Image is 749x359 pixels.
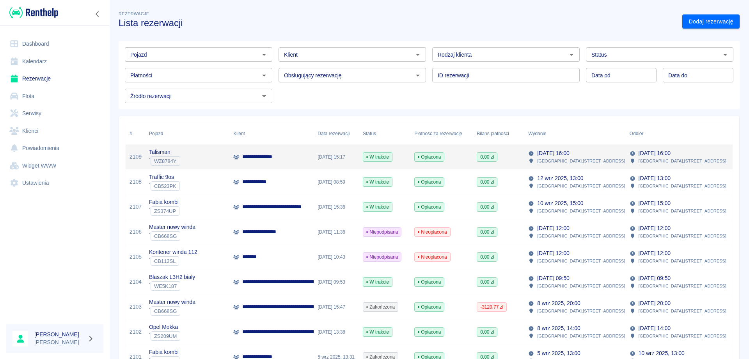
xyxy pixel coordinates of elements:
[151,333,180,339] span: ZS209UM
[586,68,657,82] input: DD.MM.YYYY
[6,88,103,105] a: Flota
[639,257,726,264] p: [GEOGRAPHIC_DATA] , [STREET_ADDRESS]
[415,204,444,211] span: Opłacona
[477,179,497,186] span: 0,00 zł
[149,148,180,156] p: Talisman
[537,299,580,307] p: 8 wrz 2025, 20:00
[415,179,444,186] span: Opłacona
[537,182,625,189] p: [GEOGRAPHIC_DATA] , [STREET_ADDRESS]
[149,198,179,206] p: Fabia kombi
[318,123,350,145] div: Data rezerwacji
[639,332,726,339] p: [GEOGRAPHIC_DATA] , [STREET_ADDRESS]
[130,153,142,161] a: 2109
[149,156,180,166] div: `
[363,123,376,145] div: Status
[233,123,245,145] div: Klient
[314,320,359,345] div: [DATE] 13:38
[639,307,726,314] p: [GEOGRAPHIC_DATA] , [STREET_ADDRESS]
[259,91,270,102] button: Otwórz
[130,253,142,261] a: 2105
[6,35,103,53] a: Dashboard
[149,323,180,331] p: Opel Mokka
[34,338,84,346] p: [PERSON_NAME]
[130,328,142,336] a: 2102
[663,68,733,82] input: DD.MM.YYYY
[130,123,132,145] div: #
[639,274,671,282] p: [DATE] 09:50
[477,304,506,311] span: -3120,77 zł
[359,123,410,145] div: Status
[314,295,359,320] div: [DATE] 15:47
[682,14,740,29] a: Dodaj rezerwację
[415,304,444,311] span: Opłacona
[314,270,359,295] div: [DATE] 09:53
[363,154,392,161] span: W trakcie
[119,18,676,29] h3: Lista rezerwacji
[149,273,195,281] p: Blaszak L3H2 biały
[314,170,359,195] div: [DATE] 08:59
[314,220,359,245] div: [DATE] 11:36
[149,231,195,241] div: `
[363,279,392,286] span: W trakcie
[537,274,569,282] p: [DATE] 09:50
[720,49,731,60] button: Otwórz
[119,11,149,16] span: Rezerwacje
[149,173,180,181] p: Traffic 9os
[537,224,569,232] p: [DATE] 12:00
[363,329,392,336] span: W trakcie
[259,70,270,81] button: Otwórz
[639,149,671,157] p: [DATE] 16:00
[415,229,450,236] span: Nieopłacona
[314,123,359,145] div: Data rezerwacji
[537,307,625,314] p: [GEOGRAPHIC_DATA] , [STREET_ADDRESS]
[314,245,359,270] div: [DATE] 10:43
[630,123,644,145] div: Odbiór
[151,158,180,164] span: WZ8784Y
[149,223,195,231] p: Master nowy winda
[537,149,569,157] p: [DATE] 16:00
[537,282,625,289] p: [GEOGRAPHIC_DATA] , [STREET_ADDRESS]
[537,349,580,357] p: 5 wrz 2025, 13:00
[410,123,473,145] div: Płatność za rezerwację
[6,6,58,19] a: Renthelp logo
[149,256,197,266] div: `
[363,254,401,261] span: Niepodpisana
[415,154,444,161] span: Opłacona
[363,229,401,236] span: Niepodpisana
[537,249,569,257] p: [DATE] 12:00
[414,123,462,145] div: Płatność za rezerwację
[477,229,497,236] span: 0,00 zł
[145,123,229,145] div: Pojazd
[149,181,180,191] div: `
[130,228,142,236] a: 2106
[473,123,524,145] div: Bilans płatności
[639,207,726,214] p: [GEOGRAPHIC_DATA] , [STREET_ADDRESS]
[151,308,180,314] span: CB668SG
[151,208,179,214] span: ZS374UP
[639,299,671,307] p: [DATE] 20:00
[537,332,625,339] p: [GEOGRAPHIC_DATA] , [STREET_ADDRESS]
[92,9,103,19] button: Zwiń nawigację
[412,49,423,60] button: Otwórz
[639,174,671,182] p: [DATE] 13:00
[415,254,450,261] span: Nieopłacona
[6,70,103,88] a: Rezerwacje
[566,49,577,60] button: Otwórz
[151,283,180,289] span: WE5K187
[149,206,179,216] div: `
[639,349,685,357] p: 10 wrz 2025, 13:00
[130,278,142,286] a: 2104
[6,139,103,157] a: Powiadomienia
[149,248,197,256] p: Kontener winda 112
[412,70,423,81] button: Otwórz
[477,123,509,145] div: Bilans płatności
[9,6,58,19] img: Renthelp logo
[151,258,179,264] span: CB112SL
[528,123,546,145] div: Wydanie
[126,123,145,145] div: #
[415,279,444,286] span: Opłacona
[149,123,163,145] div: Pojazd
[626,123,727,145] div: Odbiór
[477,329,497,336] span: 0,00 zł
[151,183,179,189] span: CB523PK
